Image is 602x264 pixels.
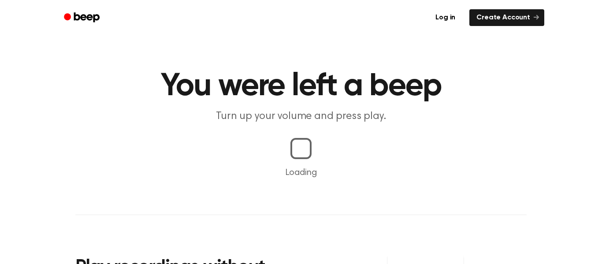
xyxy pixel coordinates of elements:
[132,109,470,124] p: Turn up your volume and press play.
[75,71,527,102] h1: You were left a beep
[58,9,108,26] a: Beep
[469,9,544,26] a: Create Account
[427,7,464,28] a: Log in
[11,166,591,179] p: Loading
